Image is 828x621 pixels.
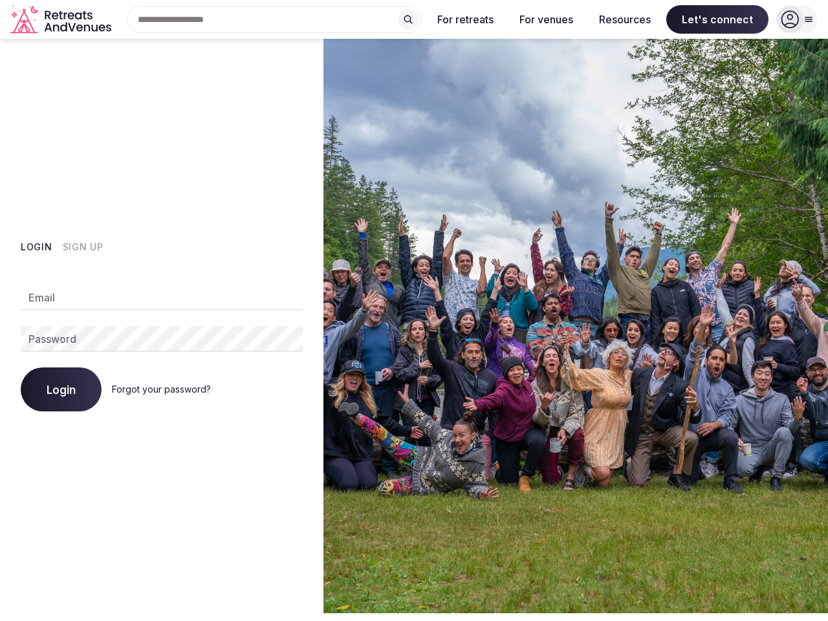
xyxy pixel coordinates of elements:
[509,5,583,34] button: For venues
[589,5,661,34] button: Resources
[10,5,114,34] svg: Retreats and Venues company logo
[10,5,114,34] a: Visit the homepage
[427,5,504,34] button: For retreats
[666,5,768,34] span: Let's connect
[21,367,102,411] button: Login
[323,39,828,613] img: My Account Background
[63,241,103,254] button: Sign Up
[112,384,211,395] a: Forgot your password?
[47,383,76,396] span: Login
[21,241,52,254] button: Login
